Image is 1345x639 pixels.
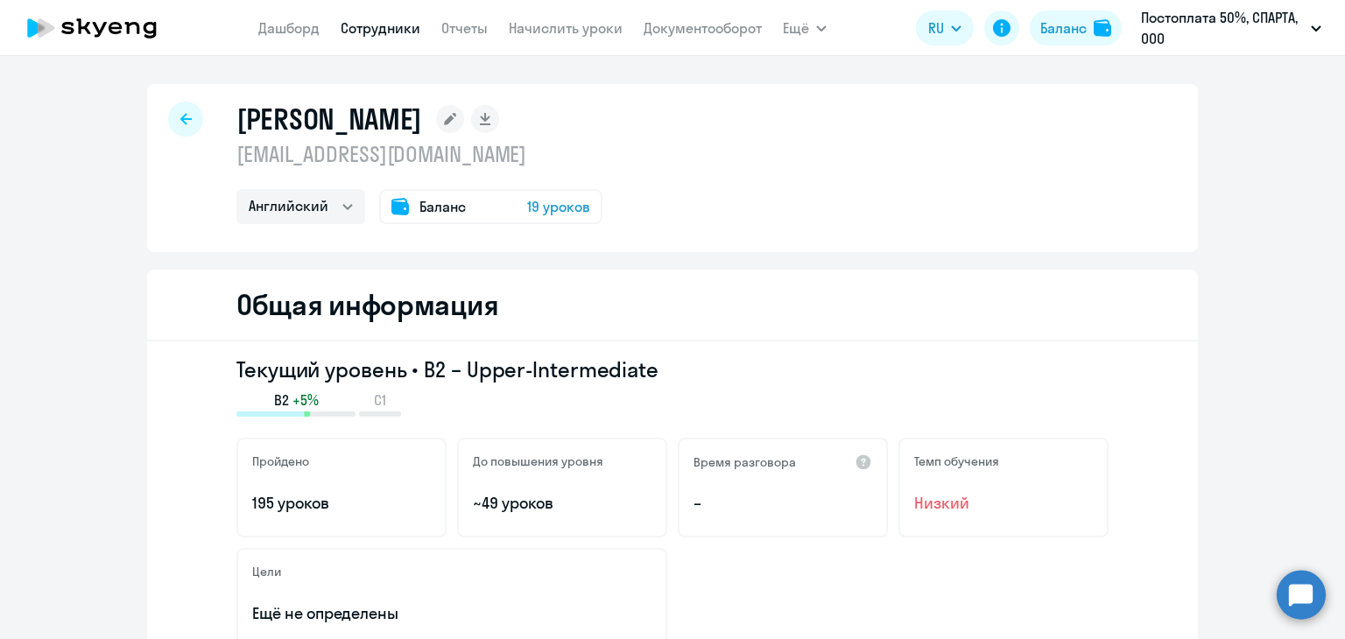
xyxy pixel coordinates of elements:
button: Балансbalance [1030,11,1122,46]
span: C1 [374,390,386,410]
h5: До повышения уровня [473,453,603,469]
p: [EMAIL_ADDRESS][DOMAIN_NAME] [236,140,602,168]
h5: Темп обучения [914,453,999,469]
span: B2 [274,390,289,410]
img: balance [1094,19,1111,37]
h2: Общая информация [236,287,498,322]
button: Постоплата 50%, СПАРТА, ООО [1132,7,1330,49]
span: Баланс [419,196,466,217]
span: 19 уроков [527,196,590,217]
button: Ещё [783,11,827,46]
h3: Текущий уровень • B2 – Upper-Intermediate [236,355,1109,383]
p: – [694,492,872,515]
h5: Цели [252,564,281,579]
h5: Пройдено [252,453,309,469]
a: Дашборд [258,19,320,37]
span: Ещё [783,18,809,39]
span: RU [928,18,944,39]
a: Сотрудники [341,19,420,37]
a: Начислить уроки [509,19,623,37]
span: +5% [292,390,319,410]
span: Низкий [914,492,1093,515]
h1: [PERSON_NAME] [236,102,422,137]
a: Документооборот [644,19,762,37]
a: Отчеты [441,19,488,37]
p: ~49 уроков [473,492,651,515]
p: Ещё не определены [252,602,651,625]
div: Баланс [1040,18,1087,39]
p: Постоплата 50%, СПАРТА, ООО [1141,7,1304,49]
p: 195 уроков [252,492,431,515]
h5: Время разговора [694,454,796,470]
button: RU [916,11,974,46]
